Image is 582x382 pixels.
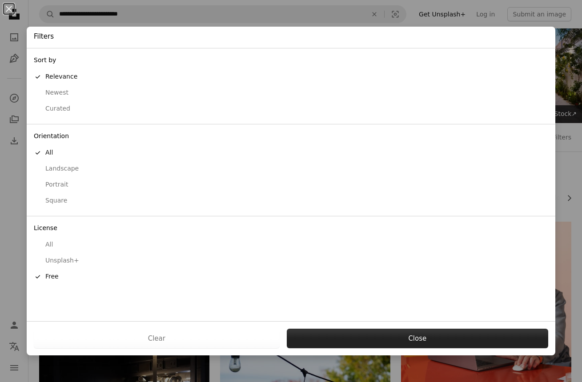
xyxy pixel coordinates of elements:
button: Relevance [27,69,555,85]
button: Newest [27,85,555,101]
div: License [27,220,555,237]
button: All [27,237,555,253]
div: Orientation [27,128,555,145]
button: Unsplash+ [27,253,555,269]
button: Square [27,193,555,209]
div: All [34,148,548,157]
div: All [34,240,548,249]
button: Close [287,329,548,348]
h4: Filters [34,32,54,41]
button: Landscape [27,161,555,177]
div: Portrait [34,180,548,189]
div: Newest [34,88,548,97]
div: Landscape [34,164,548,173]
button: All [27,145,555,161]
button: Portrait [27,177,555,193]
button: Clear [34,329,280,348]
div: Free [34,272,548,281]
div: Square [34,196,548,205]
div: Sort by [27,52,555,69]
div: Relevance [34,72,548,81]
button: Curated [27,101,555,117]
div: Curated [34,104,548,113]
div: Unsplash+ [34,256,548,265]
button: Free [27,269,555,285]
